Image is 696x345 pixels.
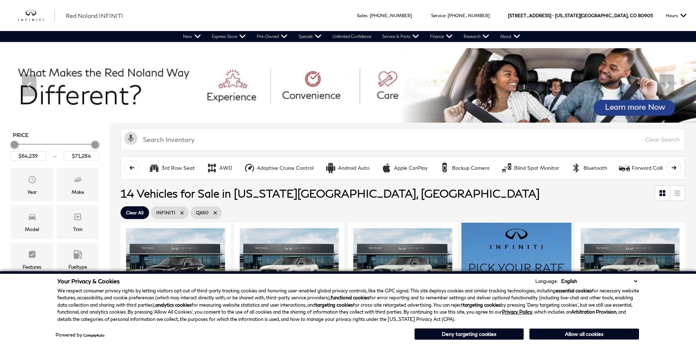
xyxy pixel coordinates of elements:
span: Go to slide 6 [360,109,367,116]
div: Android Auto [338,165,369,171]
span: Go to slide 8 [380,109,388,116]
img: 2025 INFINITI QX60 AUTOGRAPH AWD [240,228,339,302]
a: Specials [293,31,327,42]
div: 3rd Row Seat [161,165,195,171]
div: Bluetooth [571,162,582,173]
div: AWD [206,162,217,173]
input: Minimum [11,151,46,161]
div: Price [11,138,99,161]
strong: analytics cookies [155,302,191,308]
strong: targeting cookies [315,302,353,308]
img: INFINITI [18,10,55,22]
div: Year [27,188,37,196]
span: Go to slide 5 [350,109,357,116]
button: 3rd Row Seat3rd Row Seat [145,160,199,176]
span: : [445,13,446,18]
div: Adaptive Cruise Control [244,162,255,173]
button: Blind Spot MonitorBlind Spot Monitor [497,160,563,176]
div: Powered by [56,333,104,337]
div: MakeMake [57,168,99,202]
a: Privacy Policy [502,309,532,315]
strong: targeting cookies [463,302,501,308]
div: Language: [535,279,558,284]
div: Blind Spot Monitor [514,165,559,171]
a: [PHONE_NUMBER] [448,13,490,18]
div: Trim [73,225,83,233]
a: Unlimited Confidence [327,31,377,42]
div: Maximum Price [91,141,99,148]
div: 3rd Row Seat [149,162,160,173]
div: Apple CarPlay [381,162,392,173]
button: scroll left [125,160,139,175]
button: BluetoothBluetooth [567,160,611,176]
div: FueltypeFueltype [57,243,99,276]
span: Red Noland INFINITI [66,12,123,19]
span: Model [28,211,37,225]
button: Backup CameraBackup Camera [435,160,494,176]
div: Features [23,263,41,271]
input: Maximum [64,151,99,161]
span: Go to slide 1 [309,109,316,116]
div: Minimum Price [11,141,18,148]
span: Trim [73,211,82,225]
span: Features [28,248,37,263]
nav: Main Navigation [178,31,526,42]
div: Forward Collision Warning [619,162,630,173]
span: Your Privacy & Cookies [57,277,120,284]
button: Allow all cookies [529,329,639,340]
div: Next [659,74,674,96]
div: Android Auto [325,162,336,173]
div: FeaturesFeatures [11,243,53,276]
button: Android AutoAndroid Auto [321,160,373,176]
button: Apple CarPlayApple CarPlay [377,160,431,176]
div: Forward Collision Warning [632,165,693,171]
input: Search Inventory [121,128,685,151]
button: scroll right [666,160,681,175]
span: Clear All [126,208,144,217]
div: Bluetooth [583,165,607,171]
div: Blind Spot Monitor [501,162,512,173]
div: TrimTrim [57,205,99,239]
div: Adaptive Cruise Control [257,165,313,171]
span: Go to slide 2 [319,109,326,116]
a: New [178,31,206,42]
div: Backup Camera [452,165,490,171]
div: ModelModel [11,205,53,239]
img: 2026 INFINITI QX60 AUTOGRAPH AWD [581,228,680,302]
svg: Click to toggle on voice search [124,132,137,145]
p: We respect consumer privacy rights by letting visitors opt out of third-party tracking cookies an... [57,287,639,323]
img: 2026 INFINITI QX60 AUTOGRAPH AWD [353,228,452,302]
span: Go to slide 7 [370,109,377,116]
div: Previous [22,74,37,96]
strong: essential cookies [556,288,592,294]
a: About [495,31,526,42]
div: Backup Camera [439,162,450,173]
a: infiniti [18,10,55,22]
img: 2025 INFINITI QX60 AUTOGRAPH AWD [126,228,225,302]
span: Fueltype [73,248,82,263]
a: [PHONE_NUMBER] [370,13,412,18]
strong: Arbitration Provision [571,309,616,315]
h5: Price [13,132,97,138]
span: 14 Vehicles for Sale in [US_STATE][GEOGRAPHIC_DATA], [GEOGRAPHIC_DATA] [121,187,540,200]
span: Year [28,173,37,188]
a: Service & Parts [377,31,425,42]
div: Fueltype [68,263,87,271]
a: Red Noland INFINITI [66,11,123,20]
a: Finance [425,31,458,42]
span: Sales [357,13,368,18]
span: QX60 [196,208,209,217]
strong: functional cookies [331,295,369,300]
div: Apple CarPlay [394,165,427,171]
a: Express Store [206,31,251,42]
div: YearYear [11,168,53,202]
div: Make [72,188,84,196]
span: Service [431,13,445,18]
div: Model [25,225,39,233]
a: ComplyAuto [83,333,104,337]
div: AWD [219,165,232,171]
button: Deny targeting cookies [414,328,524,340]
span: : [368,13,369,18]
a: Research [458,31,495,42]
